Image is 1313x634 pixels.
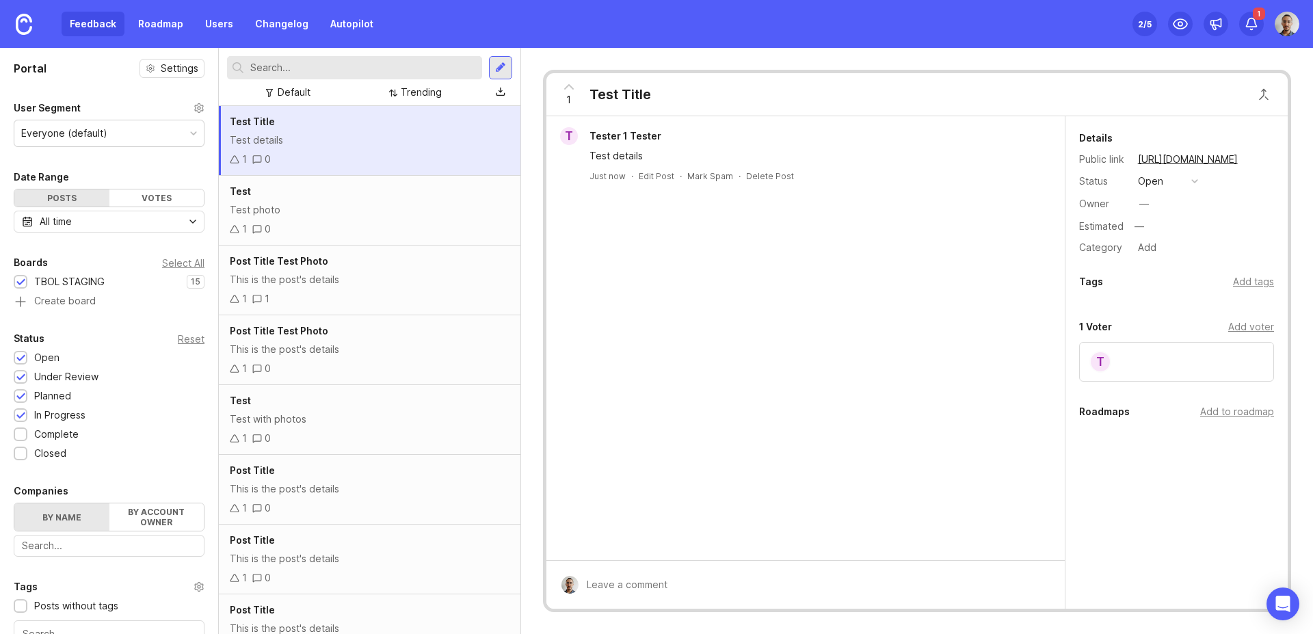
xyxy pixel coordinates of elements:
[561,576,579,594] img: Joao Gilberto
[162,259,204,267] div: Select All
[14,60,47,77] h1: Portal
[739,170,741,182] div: ·
[230,185,251,197] span: Test
[1079,174,1127,189] div: Status
[14,169,69,185] div: Date Range
[1253,8,1265,20] span: 1
[1079,404,1130,420] div: Roadmaps
[219,525,520,594] a: Post TitleThis is the post's details10
[14,483,68,499] div: Companies
[14,503,109,531] label: By name
[1089,351,1111,373] div: T
[14,100,81,116] div: User Segment
[1079,222,1124,231] div: Estimated
[1228,319,1274,334] div: Add voter
[219,176,520,246] a: TestTest photo10
[230,481,509,497] div: This is the post's details
[687,170,733,182] button: Mark Spam
[1079,196,1127,211] div: Owner
[40,214,72,229] div: All time
[247,12,317,36] a: Changelog
[265,431,271,446] div: 0
[219,315,520,385] a: Post Title Test PhotoThis is the post's details10
[1233,274,1274,289] div: Add tags
[22,538,196,553] input: Search...
[182,216,204,227] svg: toggle icon
[34,388,71,404] div: Planned
[322,12,382,36] a: Autopilot
[1134,150,1242,168] a: [URL][DOMAIN_NAME]
[161,62,198,75] span: Settings
[1079,274,1103,290] div: Tags
[230,255,328,267] span: Post Title Test Photo
[1079,240,1127,255] div: Category
[14,254,48,271] div: Boards
[1250,81,1277,108] button: Close button
[265,570,271,585] div: 0
[230,412,509,427] div: Test with photos
[230,202,509,217] div: Test photo
[197,12,241,36] a: Users
[1079,152,1127,167] div: Public link
[14,189,109,207] div: Posts
[109,503,204,531] label: By account owner
[1134,239,1161,256] div: Add
[242,152,247,167] div: 1
[230,464,275,476] span: Post Title
[230,342,509,357] div: This is the post's details
[242,222,247,237] div: 1
[560,127,578,145] div: T
[14,579,38,595] div: Tags
[178,335,204,343] div: Reset
[265,152,271,167] div: 0
[242,501,247,516] div: 1
[230,395,251,406] span: Test
[680,170,682,182] div: ·
[34,427,79,442] div: Complete
[219,106,520,176] a: Test TitleTest details10
[14,296,204,308] a: Create board
[230,133,509,148] div: Test details
[265,222,271,237] div: 0
[130,12,191,36] a: Roadmap
[1127,239,1161,256] a: Add
[34,598,118,613] div: Posts without tags
[265,361,271,376] div: 0
[230,604,275,616] span: Post Title
[1079,319,1112,335] div: 1 Voter
[1266,587,1299,620] div: Open Intercom Messenger
[589,148,1037,163] div: Test details
[16,14,32,35] img: Canny Home
[631,170,633,182] div: ·
[219,246,520,315] a: Post Title Test PhotoThis is the post's details11
[1275,12,1299,36] img: Joao Gilberto
[34,369,98,384] div: Under Review
[14,330,44,347] div: Status
[1130,217,1148,235] div: —
[219,455,520,525] a: Post TitleThis is the post's details10
[34,350,59,365] div: Open
[265,291,269,306] div: 1
[1079,130,1113,146] div: Details
[1139,196,1149,211] div: —
[34,408,85,423] div: In Progress
[34,446,66,461] div: Closed
[140,59,204,78] button: Settings
[109,189,204,207] div: Votes
[219,385,520,455] a: TestTest with photos10
[746,170,794,182] div: Delete Post
[278,85,310,100] div: Default
[1132,12,1157,36] button: 2/5
[250,60,477,75] input: Search...
[242,431,247,446] div: 1
[230,325,328,336] span: Post Title Test Photo
[589,170,626,182] span: Just now
[639,170,674,182] div: Edit Post
[230,534,275,546] span: Post Title
[552,127,672,145] a: TTester 1 Tester
[1200,404,1274,419] div: Add to roadmap
[34,274,105,289] div: TBOL STAGING
[230,551,509,566] div: This is the post's details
